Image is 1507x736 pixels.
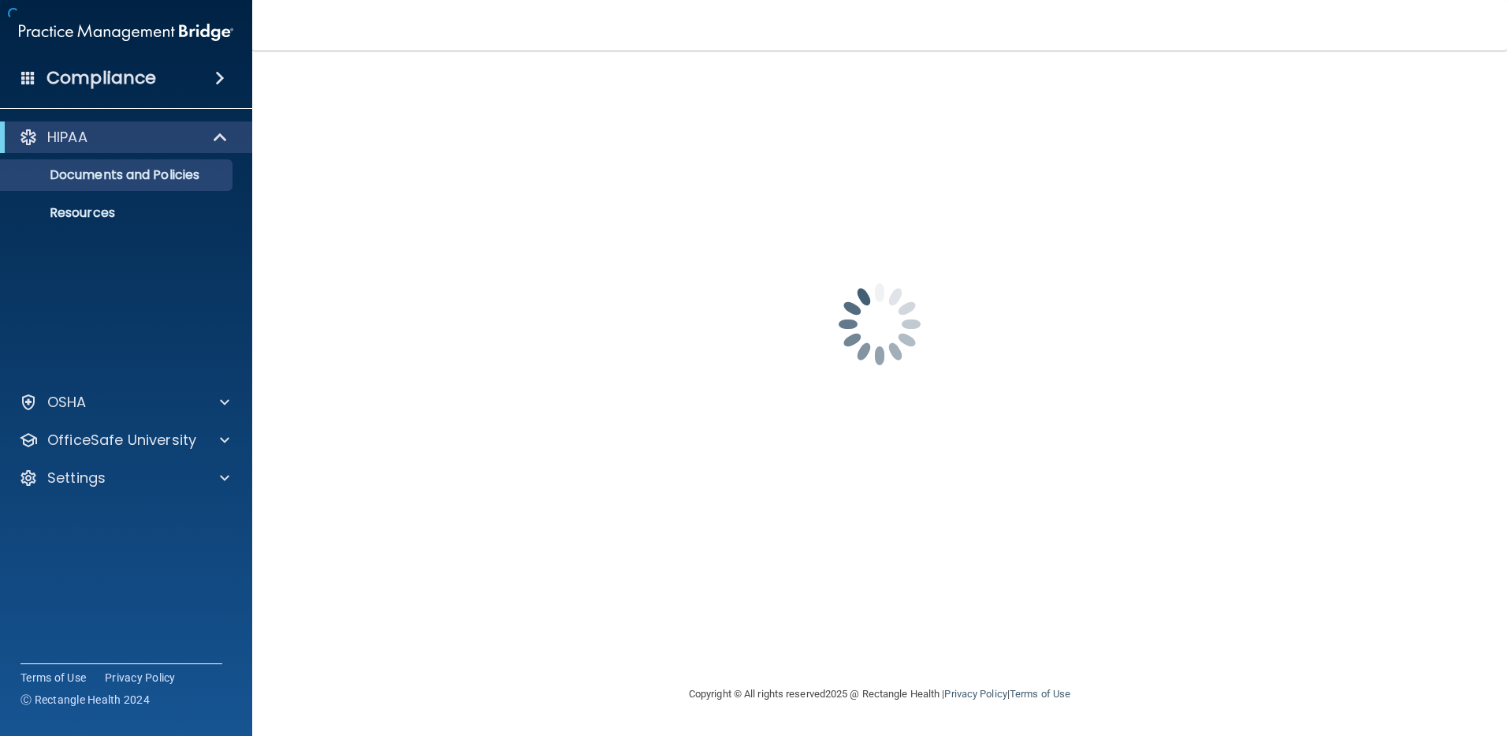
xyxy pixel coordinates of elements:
[10,205,225,221] p: Resources
[19,431,229,450] a: OfficeSafe University
[19,469,229,488] a: Settings
[105,670,176,686] a: Privacy Policy
[20,670,86,686] a: Terms of Use
[19,393,229,412] a: OSHA
[944,688,1007,700] a: Privacy Policy
[10,167,225,183] p: Documents and Policies
[1010,688,1070,700] a: Terms of Use
[19,17,233,48] img: PMB logo
[19,128,229,147] a: HIPAA
[47,393,87,412] p: OSHA
[47,431,196,450] p: OfficeSafe University
[801,245,958,403] img: spinner.e123f6fc.gif
[20,692,150,708] span: Ⓒ Rectangle Health 2024
[47,469,106,488] p: Settings
[47,67,156,89] h4: Compliance
[47,128,87,147] p: HIPAA
[592,669,1167,719] div: Copyright © All rights reserved 2025 @ Rectangle Health | |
